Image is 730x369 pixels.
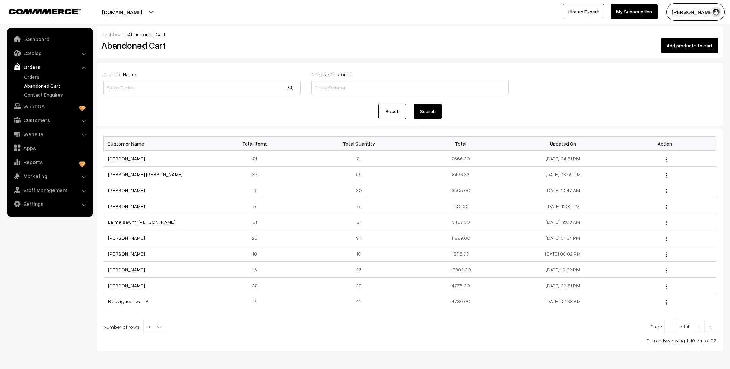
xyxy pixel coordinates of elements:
input: Choose Customer [311,81,509,94]
td: 17382.00 [410,262,512,278]
a: WebPOS [9,100,91,112]
th: Total [410,137,512,151]
img: Menu [666,252,667,257]
a: Hire an Expert [563,4,604,19]
td: 6 [206,182,308,198]
td: [DATE] 04:51 PM [512,151,614,167]
td: [DATE] 08:02 PM [512,246,614,262]
img: Menu [666,284,667,289]
a: [PERSON_NAME] [108,251,145,257]
span: Number of rows [103,323,140,330]
td: [DATE] 11:02 PM [512,198,614,214]
a: Balavigneshwari A [108,298,149,304]
span: of 4 [681,323,689,329]
a: [PERSON_NAME] [PERSON_NAME] [108,171,183,177]
div: / [101,31,718,38]
td: 8423.33 [410,167,512,182]
td: 32 [206,278,308,293]
a: [PERSON_NAME] [108,235,145,241]
a: Marketing [9,170,91,182]
a: Orders [9,61,91,73]
td: 25 [206,230,308,246]
input: Choose Product [103,81,301,94]
a: [PERSON_NAME] [108,187,145,193]
td: 94 [308,230,410,246]
td: [DATE] 10:32 PM [512,262,614,278]
img: Left [696,325,702,329]
th: Total Quantity [308,137,410,151]
td: 10 [206,246,308,262]
td: 66 [308,167,410,182]
button: [PERSON_NAME] [666,3,725,21]
td: 42 [308,293,410,309]
td: 35 [206,167,308,182]
td: 3467.00 [410,214,512,230]
img: user [711,7,721,17]
a: Orders [22,73,91,80]
img: Menu [666,189,667,193]
a: Apps [9,142,91,154]
img: Menu [666,221,667,225]
th: Total Items [206,137,308,151]
td: 11829.00 [410,230,512,246]
a: Reset [378,104,406,119]
td: 31 [308,214,410,230]
img: Right [707,325,713,329]
a: Staff Management [9,184,91,196]
img: Menu [666,268,667,273]
a: Dashboard [9,33,91,45]
td: [DATE] 02:38 AM [512,293,614,309]
span: 10 [143,320,164,333]
td: 30 [308,182,410,198]
label: Product Name [103,71,136,78]
td: 10 [308,246,410,262]
a: Customers [9,114,91,126]
td: 700.00 [410,198,512,214]
img: COMMMERCE [9,9,81,14]
a: Abandoned Cart [22,82,91,89]
a: Website [9,128,91,140]
td: [DATE] 01:24 PM [512,230,614,246]
a: COMMMERCE [9,7,69,15]
a: [PERSON_NAME] [108,203,145,209]
a: My Subscription [611,4,658,19]
td: 5 [308,198,410,214]
td: 3505.00 [410,182,512,198]
a: Reports [9,156,91,168]
img: Menu [666,173,667,178]
img: Menu [666,300,667,305]
img: Menu [666,157,667,162]
span: Abandoned Cart [128,31,165,37]
a: [PERSON_NAME] [108,156,145,161]
span: Page [650,323,662,329]
th: Customer Name [104,137,206,151]
a: [PERSON_NAME] [108,282,145,288]
th: Action [614,137,716,151]
a: Lalmalsawmi [PERSON_NAME] [108,219,175,225]
td: 21 [206,151,308,167]
td: 16 [206,262,308,278]
td: 26 [308,262,410,278]
th: Updated On [512,137,614,151]
a: Catalog [9,47,91,59]
button: [DOMAIN_NAME] [78,3,166,21]
button: Add products to cart [661,38,718,53]
span: 10 [144,320,164,334]
img: Menu [666,237,667,241]
td: 4730.00 [410,293,512,309]
td: 33 [308,278,410,293]
a: Dashboard [101,31,127,37]
td: 2566.00 [410,151,512,167]
td: [DATE] 12:03 AM [512,214,614,230]
td: [DATE] 03:55 PM [512,167,614,182]
td: [DATE] 09:51 PM [512,278,614,293]
div: Currently viewing 1-10 out of 37 [103,337,716,344]
h2: Abandoned Cart [101,40,300,51]
a: Contact Enquires [22,91,91,98]
td: 5 [206,198,308,214]
td: [DATE] 10:47 AM [512,182,614,198]
td: 4775.00 [410,278,512,293]
button: Search [414,104,442,119]
img: Menu [666,205,667,209]
td: 31 [206,214,308,230]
